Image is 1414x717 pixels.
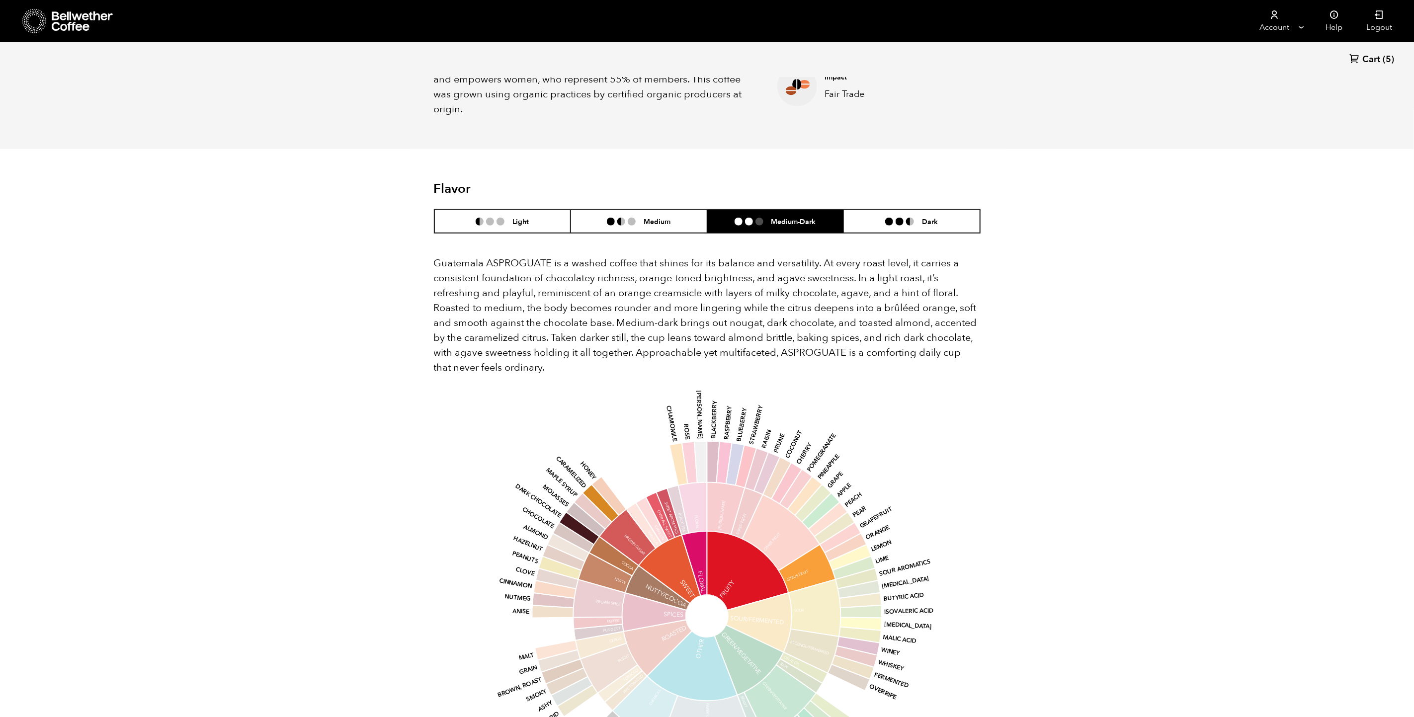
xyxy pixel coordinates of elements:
h6: Light [512,217,529,226]
span: Cart [1362,54,1380,66]
a: Cart (5) [1349,53,1394,67]
h6: Medium-Dark [771,217,816,226]
h2: Flavor [434,181,616,197]
h6: Medium [644,217,670,226]
p: Guatemala ASPROGUATE is a washed coffee that shines for its balance and versatility. At every roa... [434,256,981,375]
p: Fair Trade [825,87,948,101]
span: (5) [1383,54,1394,66]
h6: Dark [922,217,938,226]
h4: Impact [825,73,948,82]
